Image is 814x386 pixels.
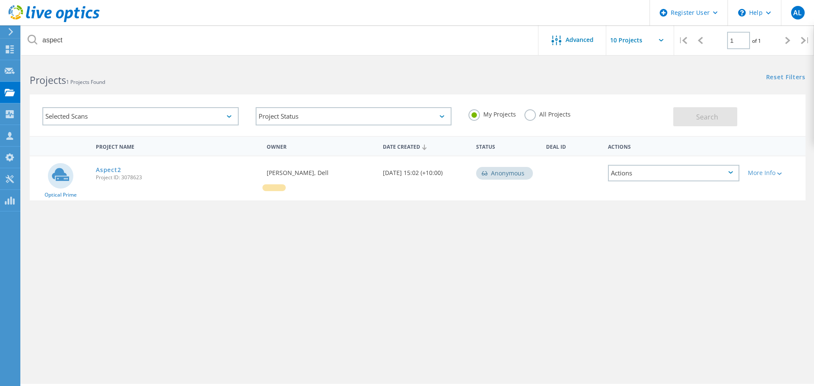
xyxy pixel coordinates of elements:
div: Actions [608,165,739,181]
a: Aspect2 [96,167,121,173]
a: Reset Filters [766,74,806,81]
div: Anonymous [476,167,533,180]
div: Project Status [256,107,452,125]
div: Selected Scans [42,107,239,125]
div: Actions [604,138,743,154]
b: Projects [30,73,66,87]
label: All Projects [524,109,571,117]
div: Project Name [92,138,262,154]
span: 1 Projects Found [66,78,105,86]
div: | [674,25,691,56]
span: of 1 [752,37,761,44]
span: Optical Prime [45,192,77,197]
a: Live Optics Dashboard [8,18,100,24]
div: Status [472,138,542,154]
input: Search projects by name, owner, ID, company, etc [21,25,539,55]
div: Date Created [379,138,472,154]
svg: \n [738,9,746,17]
div: Deal Id [542,138,604,154]
span: Search [696,112,718,122]
div: Owner [262,138,379,154]
div: [PERSON_NAME], Dell [262,156,379,184]
div: More Info [748,170,801,176]
span: Project ID: 3078623 [96,175,258,180]
span: AL [793,9,802,16]
div: | [797,25,814,56]
button: Search [673,107,737,126]
div: [DATE] 15:02 (+10:00) [379,156,472,184]
span: Advanced [566,37,594,43]
label: My Projects [468,109,516,117]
